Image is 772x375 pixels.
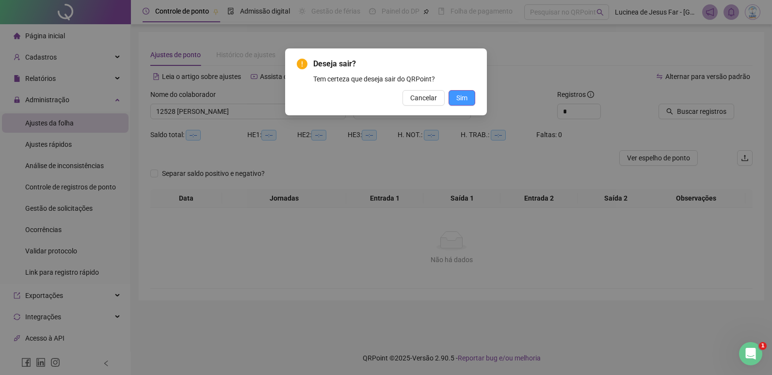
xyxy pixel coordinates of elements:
button: Sim [449,90,475,106]
span: Deseja sair? [313,58,475,70]
span: exclamation-circle [297,59,307,69]
button: Cancelar [402,90,445,106]
span: Cancelar [410,93,437,103]
span: Sim [456,93,467,103]
span: 1 [759,342,767,350]
div: Tem certeza que deseja sair do QRPoint? [313,74,475,84]
iframe: Intercom live chat [739,342,762,365]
